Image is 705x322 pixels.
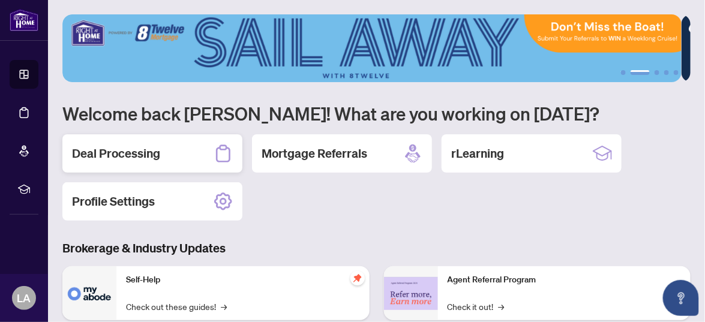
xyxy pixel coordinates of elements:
[126,273,360,287] p: Self-Help
[221,300,227,313] span: →
[499,300,505,313] span: →
[350,271,365,285] span: pushpin
[674,70,679,75] button: 5
[448,273,682,287] p: Agent Referral Program
[62,240,691,257] h3: Brokerage & Industry Updates
[448,300,505,313] a: Check it out!→
[72,193,155,210] h2: Profile Settings
[62,266,116,320] img: Self-Help
[62,14,682,82] img: Slide 1
[631,70,650,75] button: 2
[663,280,699,316] button: Open asap
[10,9,38,31] img: logo
[62,102,691,125] h1: Welcome back [PERSON_NAME]! What are you working on [DATE]?
[72,145,160,162] h2: Deal Processing
[621,70,626,75] button: 1
[664,70,669,75] button: 4
[384,277,438,310] img: Agent Referral Program
[451,145,504,162] h2: rLearning
[262,145,367,162] h2: Mortgage Referrals
[17,290,31,306] span: LA
[655,70,659,75] button: 3
[126,300,227,313] a: Check out these guides!→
